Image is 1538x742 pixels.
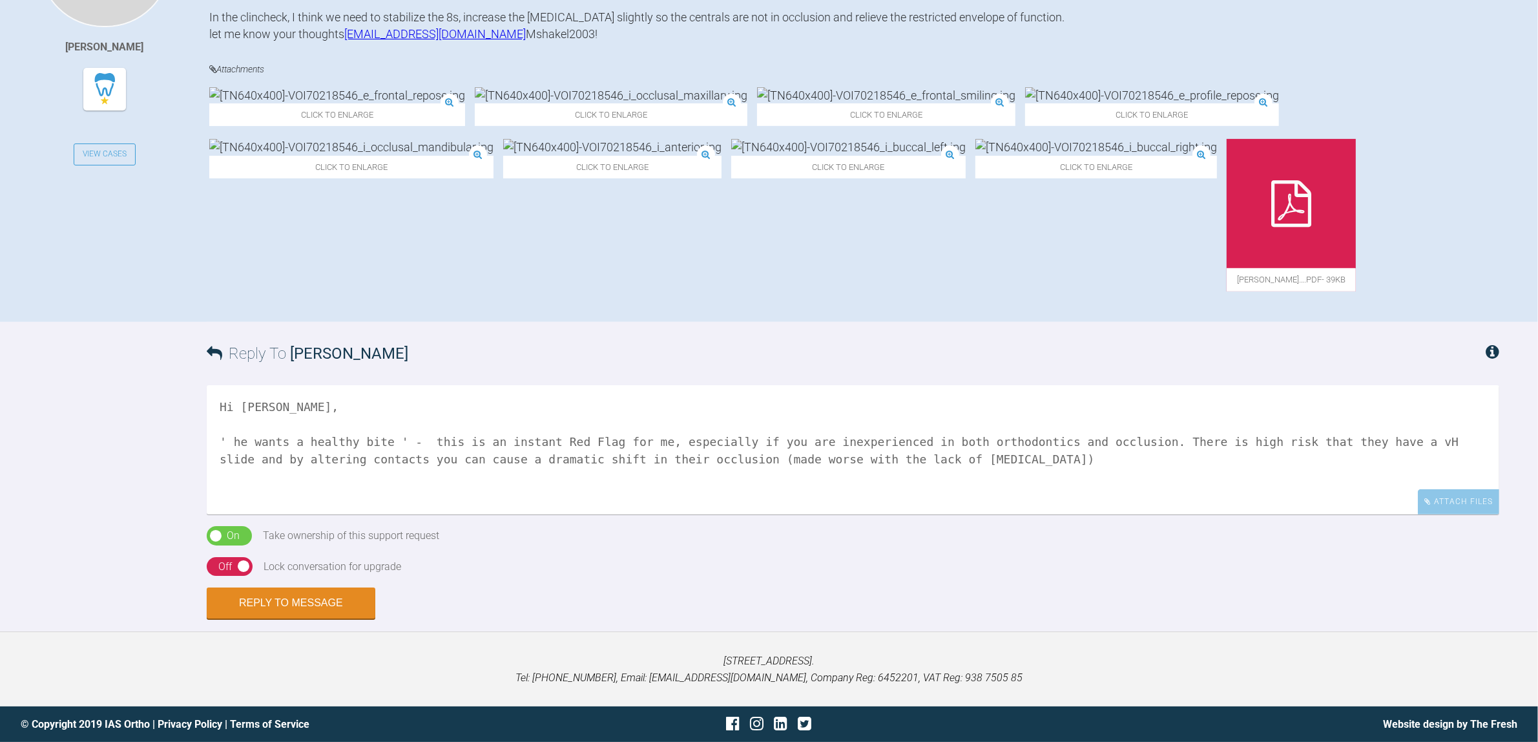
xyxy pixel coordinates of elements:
[475,87,747,103] img: [TN640x400]-VOI70218546_i_occlusal_maxillary.jpg
[731,139,966,155] img: [TN640x400]-VOI70218546_i_buccal_left.jpg
[218,558,232,575] div: Off
[207,385,1499,514] textarea: Hi [PERSON_NAME], ' he wants a healthy bite ' - this is an instant Red Flag for me, especially if...
[1418,489,1499,514] div: Attach Files
[975,139,1217,155] img: [TN640x400]-VOI70218546_i_buccal_right.jpg
[21,716,519,733] div: © Copyright 2019 IAS Ortho | |
[1227,268,1356,291] span: [PERSON_NAME]….pdf - 39KB
[21,653,1517,686] p: [STREET_ADDRESS]. Tel: [PHONE_NUMBER], Email: [EMAIL_ADDRESS][DOMAIN_NAME], Company Reg: 6452201,...
[209,156,494,178] span: Click to enlarge
[207,341,408,366] h3: Reply To
[503,139,722,155] img: [TN640x400]-VOI70218546_i_anterior.jpg
[264,558,402,575] div: Lock conversation for upgrade
[227,527,240,544] div: On
[1025,103,1279,126] span: Click to enlarge
[74,143,136,165] a: View Cases
[757,87,1015,103] img: [TN640x400]-VOI70218546_e_frontal_smiling.jpg
[209,139,494,155] img: [TN640x400]-VOI70218546_i_occlusal_mandibular.jpg
[1383,718,1517,730] a: Website design by The Fresh
[209,103,465,126] span: Click to enlarge
[66,39,144,56] div: [PERSON_NAME]
[209,61,1499,78] h4: Attachments
[731,156,966,178] span: Click to enlarge
[209,87,465,103] img: [TN640x400]-VOI70218546_e_frontal_repose.jpg
[757,103,1015,126] span: Click to enlarge
[290,344,408,363] span: [PERSON_NAME]
[264,527,440,544] div: Take ownership of this support request
[158,718,222,730] a: Privacy Policy
[230,718,309,730] a: Terms of Service
[475,103,747,126] span: Click to enlarge
[344,27,526,41] a: [EMAIL_ADDRESS][DOMAIN_NAME]
[207,588,375,619] button: Reply to Message
[1025,87,1279,103] img: [TN640x400]-VOI70218546_e_profile_repose.jpg
[975,156,1217,178] span: Click to enlarge
[503,156,722,178] span: Click to enlarge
